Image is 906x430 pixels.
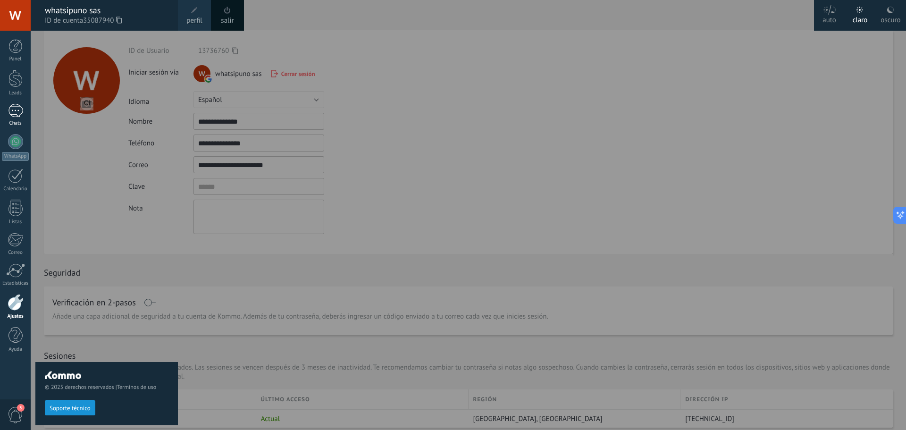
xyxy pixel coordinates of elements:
div: Panel [2,56,29,62]
div: whatsipuno sas [45,5,168,16]
div: Listas [2,219,29,225]
div: Estadísticas [2,280,29,287]
span: © 2025 derechos reservados | [45,384,168,391]
div: Leads [2,90,29,96]
div: WhatsApp [2,152,29,161]
div: Correo [2,250,29,256]
span: 3 [17,404,25,412]
div: Ajustes [2,313,29,320]
div: auto [822,6,836,31]
a: Términos de uso [117,384,156,391]
div: Ayuda [2,346,29,353]
div: oscuro [881,6,900,31]
a: salir [221,16,234,26]
div: Chats [2,120,29,126]
span: perfil [186,16,202,26]
a: Soporte técnico [45,404,95,411]
span: ID de cuenta [45,16,168,26]
span: Soporte técnico [50,405,91,412]
button: Soporte técnico [45,400,95,415]
div: Calendario [2,186,29,192]
span: 35087940 [83,16,122,26]
div: claro [853,6,868,31]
